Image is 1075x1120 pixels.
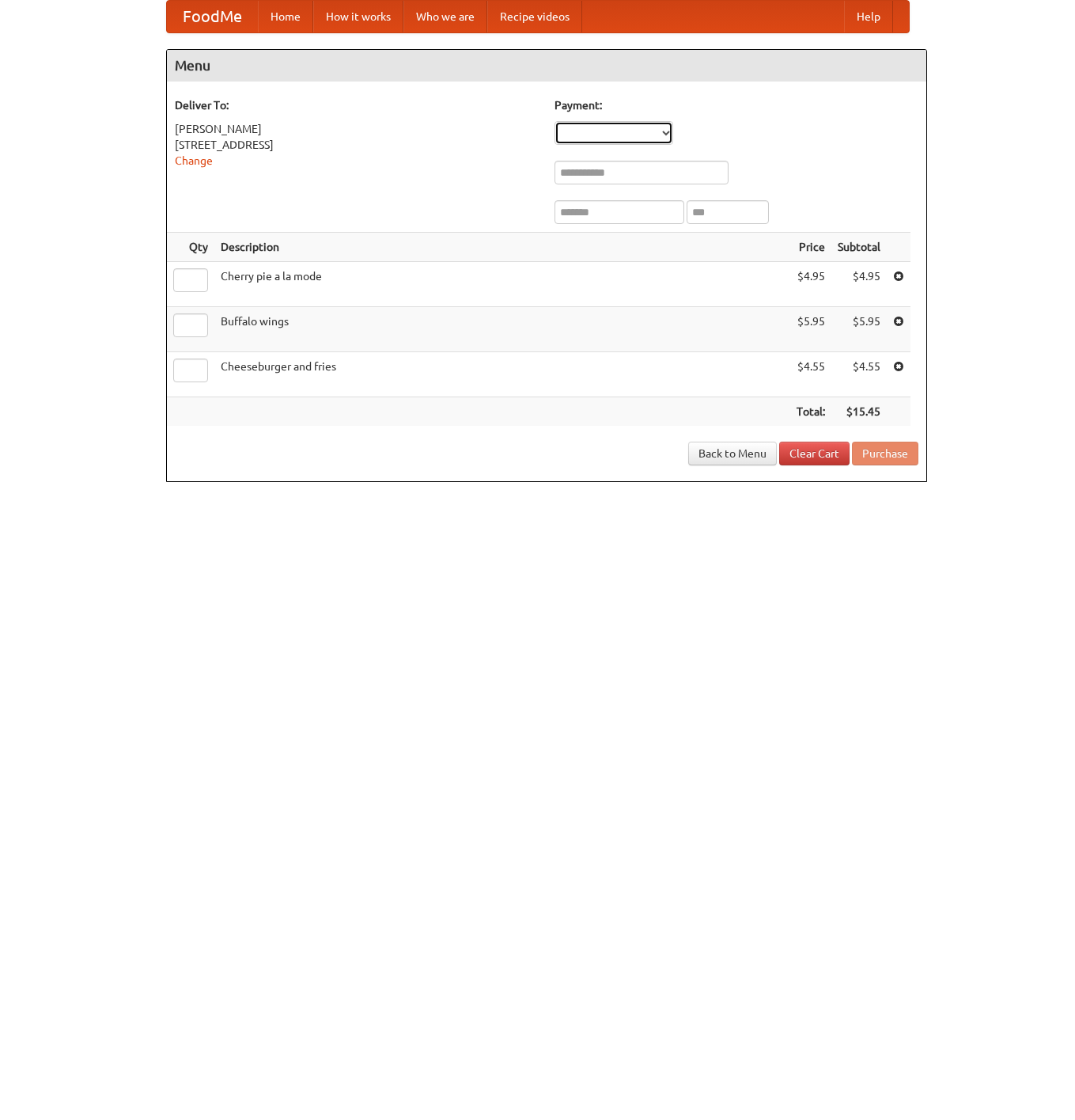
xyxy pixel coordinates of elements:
[175,97,539,113] h5: Deliver To:
[214,262,790,307] td: Cherry pie a la mode
[403,1,487,32] a: Who we are
[214,233,790,262] th: Description
[790,307,831,352] td: $5.95
[175,121,539,137] div: [PERSON_NAME]
[831,233,887,262] th: Subtotal
[313,1,403,32] a: How it works
[790,397,831,427] th: Total:
[852,442,918,465] button: Purchase
[167,1,258,32] a: FoodMe
[175,154,213,167] a: Change
[555,97,918,113] h5: Payment:
[790,262,831,307] td: $4.95
[790,233,831,262] th: Price
[214,352,790,397] td: Cheeseburger and fries
[487,1,582,32] a: Recipe videos
[790,352,831,397] td: $4.55
[167,50,926,82] h4: Menu
[831,262,887,307] td: $4.95
[831,307,887,352] td: $5.95
[175,137,539,153] div: [STREET_ADDRESS]
[779,442,850,465] a: Clear Cart
[258,1,313,32] a: Home
[831,352,887,397] td: $4.55
[167,233,214,262] th: Qty
[214,307,790,352] td: Buffalo wings
[844,1,893,32] a: Help
[831,397,887,427] th: $15.45
[688,442,777,465] a: Back to Menu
